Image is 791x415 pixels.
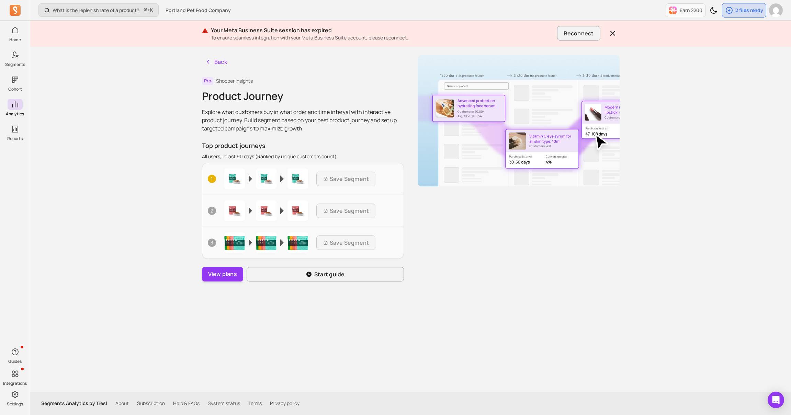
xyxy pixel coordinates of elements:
[9,37,21,43] p: Home
[53,7,139,14] p: What is the replenish rate of a product?
[256,200,276,221] img: Product image
[316,235,376,250] button: Save Segment
[224,232,245,253] img: Product image
[208,207,216,215] span: 2
[5,62,25,67] p: Segments
[330,207,369,215] p: Save Segment
[680,7,702,14] p: Earn $200
[144,6,148,15] kbd: ⌘
[211,34,555,41] p: To ensure seamless integration with your Meta Business Suite account, please reconnect.
[137,400,165,407] a: Subscription
[666,3,705,17] button: Earn $200
[173,400,200,407] a: Help & FAQs
[41,400,107,407] p: Segments Analytics by Tresl
[7,401,23,407] p: Settings
[202,267,243,281] button: View plans
[202,55,230,69] button: Back
[287,200,308,221] img: Product image
[208,239,216,247] span: 3
[769,3,783,17] img: avatar
[270,400,300,407] a: Privacy policy
[768,392,784,408] div: Open Intercom Messenger
[707,3,721,17] button: Toggle dark mode
[8,345,23,366] button: Guides
[287,232,308,253] img: Product image
[115,400,129,407] a: About
[3,381,27,386] p: Integrations
[314,270,345,278] p: Start guide
[224,169,245,189] img: Product image
[202,108,404,132] p: Explore what customers buy in what order and time interval with interactive product journey. Buil...
[316,204,376,218] button: Save Segment
[208,175,216,183] span: 1
[202,153,404,160] p: All users, in last 90 days (Ranked by unique customers count)
[557,26,600,41] button: Reconnect
[330,239,369,247] p: Save Segment
[224,200,245,221] img: Product image
[6,111,24,117] p: Analytics
[722,3,766,18] button: 2 files ready
[256,232,276,253] img: Product image
[161,4,235,16] button: Portland Pet Food Company
[202,90,404,102] h1: Product Journey
[7,136,23,141] p: Reports
[144,7,153,14] span: +
[256,169,276,189] img: Product image
[8,87,22,92] p: Cohort
[150,8,153,13] kbd: K
[418,55,620,186] img: Product Journey Paywall
[316,172,376,186] button: Save Segment
[202,77,213,85] span: Pro
[248,400,262,407] a: Terms
[8,359,22,364] p: Guides
[216,78,253,84] p: Shopper insights
[38,3,159,17] button: What is the replenish rate of a product?⌘+K
[247,267,404,281] button: Start guide
[208,400,240,407] a: System status
[735,7,763,14] p: 2 files ready
[202,141,404,150] p: Top product journeys
[166,7,231,14] span: Portland Pet Food Company
[330,175,369,183] p: Save Segment
[211,26,555,34] p: Your Meta Business Suite session has expired
[287,169,308,189] img: Product image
